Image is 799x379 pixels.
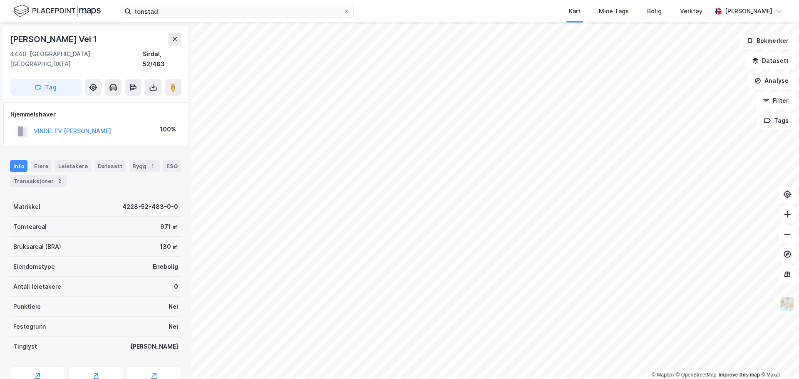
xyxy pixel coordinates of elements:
[10,79,82,96] button: Tag
[779,296,795,312] img: Z
[130,342,178,352] div: [PERSON_NAME]
[599,6,629,16] div: Mine Tags
[31,160,52,172] div: Eiere
[10,175,67,187] div: Transaksjoner
[160,242,178,252] div: 130 ㎡
[131,5,343,17] input: Søk på adresse, matrikkel, gårdeiere, leietakere eller personer
[647,6,662,16] div: Bolig
[680,6,702,16] div: Verktøy
[160,222,178,232] div: 971 ㎡
[10,49,143,69] div: 4440, [GEOGRAPHIC_DATA], [GEOGRAPHIC_DATA]
[13,202,40,212] div: Matrikkel
[55,177,64,185] div: 2
[13,342,37,352] div: Tinglyst
[10,32,99,46] div: [PERSON_NAME] Vei 1
[55,160,91,172] div: Leietakere
[148,162,156,170] div: 1
[13,262,55,272] div: Eiendomstype
[725,6,772,16] div: [PERSON_NAME]
[153,262,178,272] div: Enebolig
[652,372,675,378] a: Mapbox
[160,124,176,134] div: 100%
[739,32,796,49] button: Bokmerker
[13,302,41,312] div: Punktleie
[10,109,181,119] div: Hjemmelshaver
[757,112,796,129] button: Tags
[13,4,101,18] img: logo.f888ab2527a4732fd821a326f86c7f29.svg
[13,282,61,292] div: Antall leietakere
[13,222,47,232] div: Tomteareal
[756,92,796,109] button: Filter
[163,160,181,172] div: ESG
[10,160,27,172] div: Info
[747,72,796,89] button: Analyse
[169,302,178,312] div: Nei
[569,6,581,16] div: Kart
[174,282,178,292] div: 0
[13,242,61,252] div: Bruksareal (BRA)
[13,322,46,332] div: Festegrunn
[676,372,717,378] a: OpenStreetMap
[757,339,799,379] iframe: Chat Widget
[129,160,160,172] div: Bygg
[719,372,760,378] a: Improve this map
[169,322,178,332] div: Nei
[143,49,181,69] div: Sirdal, 52/483
[122,202,178,212] div: 4228-52-483-0-0
[94,160,126,172] div: Datasett
[745,52,796,69] button: Datasett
